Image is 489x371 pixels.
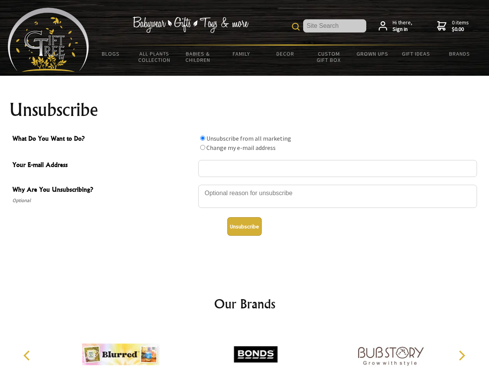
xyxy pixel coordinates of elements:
input: Your E-mail Address [198,160,477,177]
input: What Do You Want to Do? [200,136,205,141]
a: Gift Ideas [394,46,438,62]
a: Grown Ups [350,46,394,62]
span: What Do You Want to Do? [12,134,194,145]
a: Babies & Children [176,46,220,68]
strong: $0.00 [452,26,469,33]
h2: Our Brands [15,294,474,313]
button: Unsubscribe [227,217,262,236]
h1: Unsubscribe [9,100,480,119]
span: Your E-mail Address [12,160,194,171]
button: Previous [19,347,36,364]
a: Family [220,46,264,62]
input: What Do You Want to Do? [200,145,205,150]
span: 0 items [452,19,469,33]
a: Custom Gift Box [307,46,351,68]
img: product search [292,23,300,31]
strong: Sign in [393,26,412,33]
img: Babywear - Gifts - Toys & more [132,17,249,33]
a: Decor [263,46,307,62]
span: Why Are You Unsubscribing? [12,185,194,196]
label: Unsubscribe from all marketing [206,134,291,142]
a: Brands [438,46,482,62]
input: Site Search [303,19,366,32]
button: Next [453,347,470,364]
a: BLOGS [89,46,133,62]
img: Babyware - Gifts - Toys and more... [8,8,89,72]
textarea: Why Are You Unsubscribing? [198,185,477,208]
a: Hi there,Sign in [379,19,412,33]
a: 0 items$0.00 [437,19,469,33]
span: Optional [12,196,194,205]
a: All Plants Collection [133,46,177,68]
label: Change my e-mail address [206,144,276,151]
span: Hi there, [393,19,412,33]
